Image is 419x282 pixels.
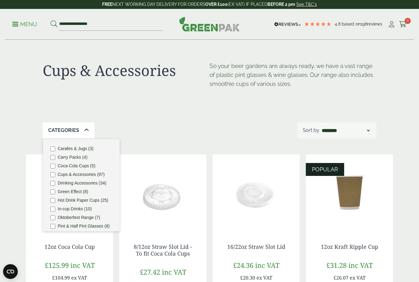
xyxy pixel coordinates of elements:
label: Carafes & Jugs (3) [58,146,94,151]
i: My Account [388,21,395,27]
span: inc VAT [255,260,279,270]
button: Open CMP widget [3,264,18,279]
a: See T&C's [296,2,317,7]
span: £20.30 [240,274,255,281]
select: Shop order [321,127,371,134]
span: £104.99 [52,274,70,281]
img: 12oz Kraft Ripple Cup-0 [306,154,393,231]
label: Hot Drink Paper Cups (25) [58,198,108,202]
span: ex VAT [71,274,87,281]
p: Menu [12,21,37,28]
label: Drinking Accessories (34) [58,181,106,185]
label: Green Effect (8) [58,189,88,194]
label: Coca Cola Cups (5) [58,164,95,168]
a: Menu [12,21,37,27]
span: ex VAT [350,274,366,281]
span: ex VAT [256,274,272,281]
span: 198 [360,22,367,26]
strong: OVER £100 [205,2,228,7]
a: 12oz Coca Cola Cup [44,243,95,250]
p: Categories [48,127,79,134]
label: Oktoberfest Range (7) [58,215,100,220]
span: inc VAT [71,260,95,270]
span: 0 [405,18,411,24]
strong: FREE [102,2,112,7]
div: 4.79 Stars [304,21,332,27]
span: Based on [342,22,360,26]
strong: BEFORE 2 pm [267,2,295,7]
span: £31.28 [326,260,347,270]
label: Cups & Accessories (97) [58,172,105,177]
img: 12oz Coca Cola Cup with coke [26,154,113,231]
span: £24.36 [233,260,253,270]
img: 12oz straw slot coke cup lid [119,154,206,231]
a: 12oz Kraft Ripple Cup [321,243,378,250]
h1: Cups & Accessories [43,62,209,79]
span: £26.07 [333,274,348,281]
span: inc VAT [162,267,186,276]
label: Carry Packs (4) [58,155,87,159]
label: Pint & Half Pint Glasses (8) [58,224,110,228]
span: £27.42 [140,267,160,276]
p: So your beer gardens are always ready, we have a vast range of plastic pint glasses & wine glasse... [209,62,376,88]
img: REVIEWS.io [274,22,301,26]
i: Cart [399,21,407,27]
p: Sort by [303,127,319,134]
span: reviews [367,22,382,26]
span: 4.8 [335,22,342,26]
a: 0 [399,20,407,29]
a: 8/12oz Straw Slot Lid - To fit Coca Cola Cups [134,243,192,257]
span: £125.99 [45,260,69,270]
span: inc VAT [348,260,373,270]
img: GreenPak Supplies [179,17,240,31]
a: 16/22oz Straw Slot Lid [227,243,285,250]
span: POPULAR [312,166,338,173]
label: In-cup Drinks (10) [58,207,92,211]
img: 16/22oz Straw Slot Coke Cup lid [213,154,300,231]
